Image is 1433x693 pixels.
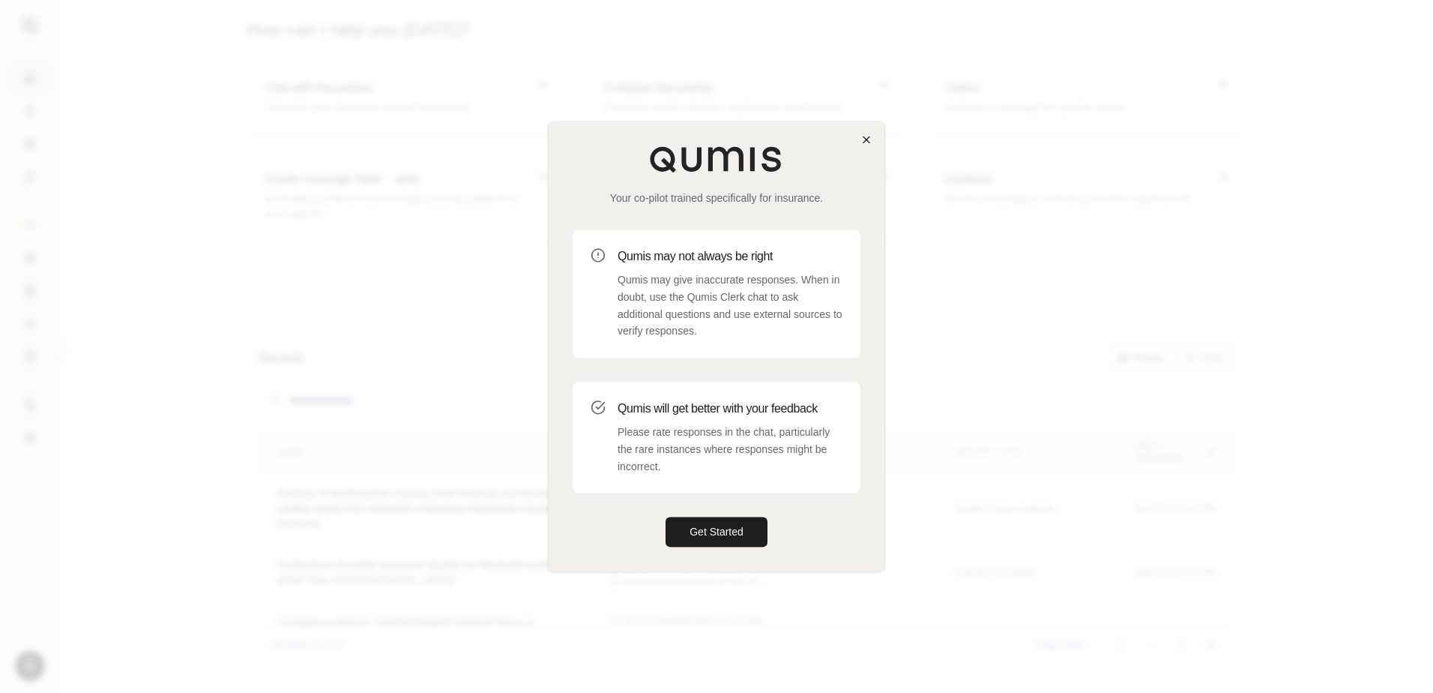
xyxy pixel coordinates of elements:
p: Please rate responses in the chat, particularly the rare instances where responses might be incor... [618,424,842,475]
img: Qumis Logo [649,145,784,172]
h3: Qumis may not always be right [618,247,842,265]
button: Get Started [666,517,767,547]
p: Qumis may give inaccurate responses. When in doubt, use the Qumis Clerk chat to ask additional qu... [618,271,842,340]
p: Your co-pilot trained specifically for insurance. [573,190,860,205]
h3: Qumis will get better with your feedback [618,400,842,418]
